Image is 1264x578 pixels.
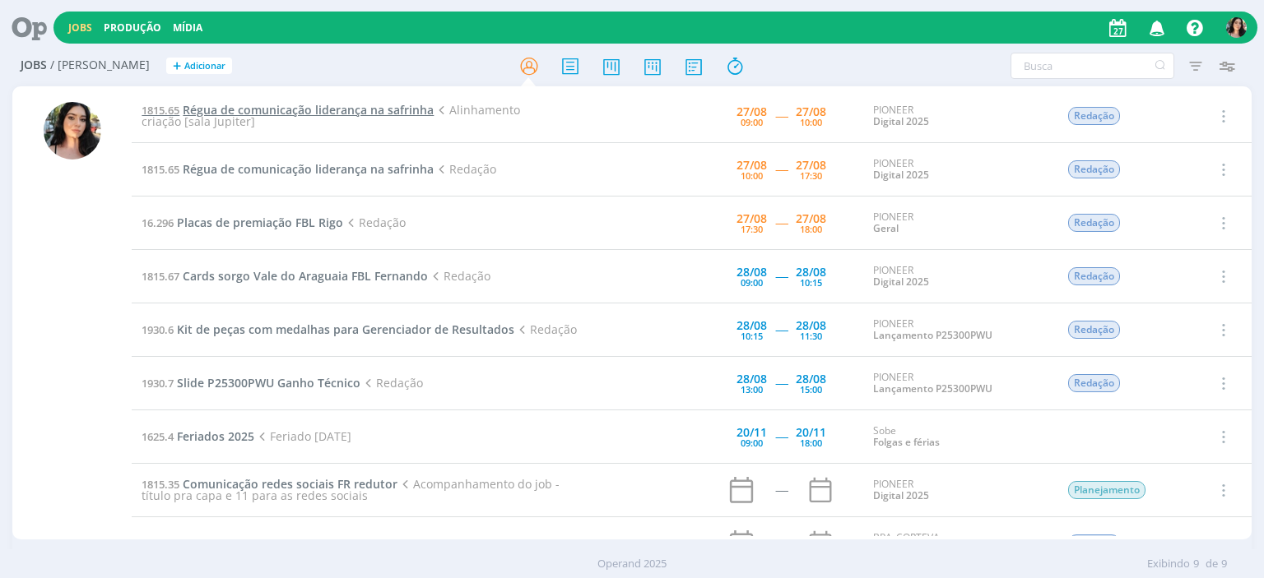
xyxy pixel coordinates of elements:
[1221,556,1227,572] span: 9
[800,118,822,127] div: 10:00
[173,58,181,75] span: +
[99,21,166,35] button: Produção
[737,427,767,438] div: 20/11
[741,224,763,234] div: 17:30
[873,372,1043,395] div: PIONEER
[428,268,490,284] span: Redação
[142,162,179,177] span: 1815.65
[800,438,822,447] div: 18:00
[142,102,434,118] a: 1815.65Régua de comunicação liderança na safrinha
[775,108,788,123] span: -----
[183,161,434,177] span: Régua de comunicação liderança na safrinha
[737,266,767,278] div: 28/08
[1206,556,1218,572] span: de
[514,321,576,337] span: Redação
[254,428,351,444] span: Feriado [DATE]
[796,106,826,118] div: 27/08
[183,102,434,118] span: Régua de comunicação liderança na safrinha
[184,61,225,72] span: Adicionar
[177,321,514,337] span: Kit de peças com medalhas para Gerenciador de Resultados
[873,114,929,128] a: Digital 2025
[796,320,826,331] div: 28/08
[1225,13,1248,42] button: T
[800,171,822,180] div: 17:30
[796,266,826,278] div: 28/08
[873,328,992,342] a: Lançamento P25300PWU
[873,479,1043,502] div: PIONEER
[796,160,826,171] div: 27/08
[1068,267,1120,285] span: Redação
[142,322,174,337] span: 1930.6
[737,373,767,385] div: 28/08
[68,21,92,35] a: Jobs
[873,211,1043,235] div: PIONEER
[741,278,763,287] div: 09:00
[873,275,929,289] a: Digital 2025
[775,428,788,444] span: -----
[775,161,788,177] span: -----
[142,476,397,492] a: 1815.35Comunicação redes sociais FR redutor
[142,321,514,337] a: 1930.6Kit de peças com medalhas para Gerenciador de Resultados
[168,21,207,35] button: Mídia
[142,103,179,118] span: 1815.65
[142,215,343,230] a: 16.296Placas de premiação FBL Rigo
[173,21,202,35] a: Mídia
[142,476,559,503] span: Acompanhamento do job - título pra capa e 11 para as redes sociais
[737,213,767,224] div: 27/08
[873,381,992,395] a: Lançamento P25300PWU
[490,535,582,551] span: Redação #PTV
[142,161,434,177] a: 1815.65Régua de comunicação liderança na safrinha
[775,215,788,230] span: -----
[142,477,179,492] span: 1815.35
[796,213,826,224] div: 27/08
[142,215,174,230] span: 16.296
[737,160,767,171] div: 27/08
[343,215,405,230] span: Redação
[1226,17,1247,38] img: T
[741,171,763,180] div: 10:00
[800,385,822,394] div: 15:00
[873,104,1043,128] div: PIONEER
[142,102,519,129] span: Alinhamento criação [sala Jupiter]
[873,435,940,449] a: Folgas e férias
[1068,321,1120,339] span: Redação
[183,535,490,551] span: Desdobramento de conteúdo digital artigo adjuvantes
[775,321,788,337] span: -----
[1068,107,1120,125] span: Redação
[44,102,101,160] img: T
[1068,481,1145,499] span: Planejamento
[360,375,422,391] span: Redação
[63,21,97,35] button: Jobs
[796,373,826,385] div: 28/08
[434,161,495,177] span: Redação
[873,221,899,235] a: Geral
[21,58,47,72] span: Jobs
[741,438,763,447] div: 09:00
[142,375,360,391] a: 1930.7Slide P25300PWU Ganho Técnico
[1068,374,1120,392] span: Redação
[741,385,763,394] div: 13:00
[800,224,822,234] div: 18:00
[775,375,788,391] span: -----
[1147,556,1190,572] span: Exibindo
[873,532,1043,556] div: BPA_CORTEVA
[142,429,174,444] span: 1625.4
[737,106,767,118] div: 27/08
[142,376,174,391] span: 1930.7
[142,428,254,444] a: 1625.4Feriados 2025
[873,168,929,182] a: Digital 2025
[775,484,788,496] div: -----
[50,58,150,72] span: / [PERSON_NAME]
[104,21,161,35] a: Produção
[142,535,490,551] a: 1817.16Desdobramento de conteúdo digital artigo adjuvantes
[741,331,763,340] div: 10:15
[873,488,929,502] a: Digital 2025
[873,158,1043,182] div: PIONEER
[183,476,397,492] span: Comunicação redes sociais FR redutor
[183,268,428,284] span: Cards sorgo Vale do Araguaia FBL Fernando
[737,320,767,331] div: 28/08
[1193,556,1199,572] span: 9
[142,269,179,284] span: 1815.67
[1068,214,1120,232] span: Redação
[166,58,232,75] button: +Adicionar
